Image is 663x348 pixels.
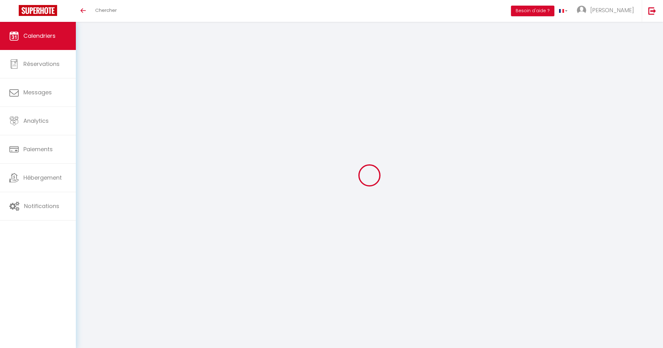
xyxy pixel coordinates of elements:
span: Calendriers [23,32,56,40]
img: Super Booking [19,5,57,16]
span: [PERSON_NAME] [590,6,634,14]
img: ... [577,6,586,15]
span: Chercher [95,7,117,13]
span: Analytics [23,117,49,125]
button: Besoin d'aide ? [511,6,554,16]
img: logout [648,7,656,15]
span: Notifications [24,202,59,210]
span: Messages [23,88,52,96]
span: Paiements [23,145,53,153]
span: Hébergement [23,174,62,181]
span: Réservations [23,60,60,68]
